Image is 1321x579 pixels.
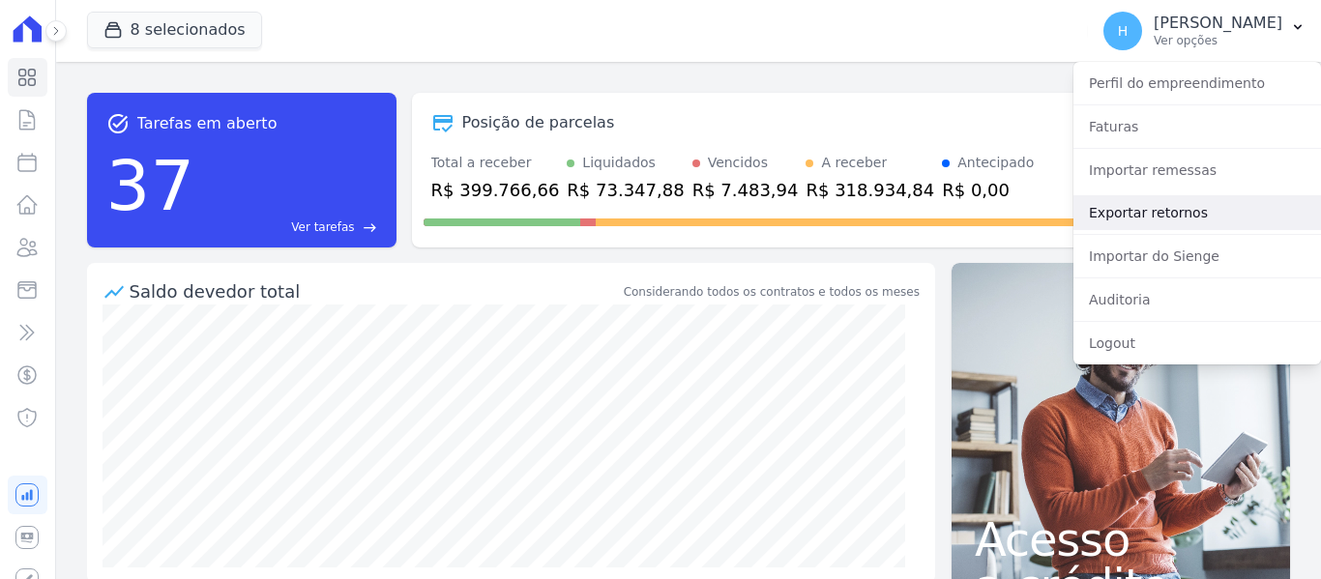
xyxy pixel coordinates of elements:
[1073,153,1321,188] a: Importar remessas
[130,278,620,304] div: Saldo devedor total
[462,111,615,134] div: Posição de parcelas
[137,112,278,135] span: Tarefas em aberto
[1073,326,1321,361] a: Logout
[1073,66,1321,101] a: Perfil do empreendimento
[202,218,376,236] a: Ver tarefas east
[1154,33,1282,48] p: Ver opções
[1118,24,1129,38] span: H
[1073,109,1321,144] a: Faturas
[1073,239,1321,274] a: Importar do Sienge
[624,283,920,301] div: Considerando todos os contratos e todos os meses
[431,153,560,173] div: Total a receber
[1154,14,1282,33] p: [PERSON_NAME]
[87,12,262,48] button: 8 selecionados
[1088,4,1321,58] button: H [PERSON_NAME] Ver opções
[431,177,560,203] div: R$ 399.766,66
[957,153,1034,173] div: Antecipado
[582,153,656,173] div: Liquidados
[1073,195,1321,230] a: Exportar retornos
[942,177,1034,203] div: R$ 0,00
[708,153,768,173] div: Vencidos
[291,218,354,236] span: Ver tarefas
[821,153,887,173] div: A receber
[106,135,195,236] div: 37
[806,177,934,203] div: R$ 318.934,84
[975,516,1267,563] span: Acesso
[106,112,130,135] span: task_alt
[692,177,799,203] div: R$ 7.483,94
[363,220,377,235] span: east
[567,177,684,203] div: R$ 73.347,88
[1073,282,1321,317] a: Auditoria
